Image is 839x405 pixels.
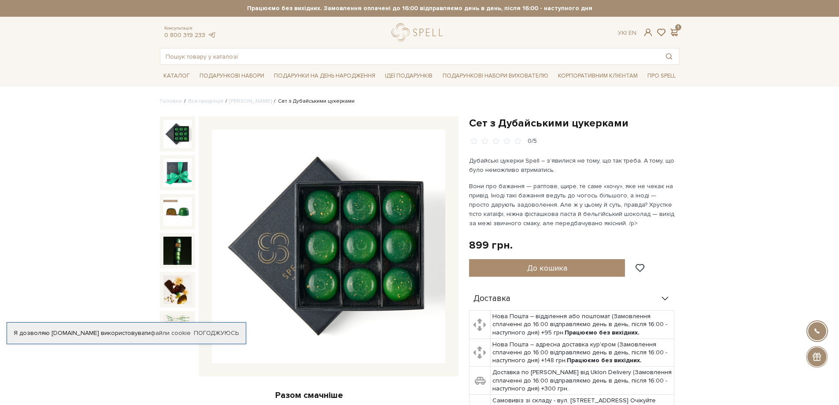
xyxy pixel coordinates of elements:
span: | [625,29,627,37]
a: Ідеї подарунків [381,69,436,83]
h1: Сет з Дубайськими цукерками [469,116,680,130]
img: Сет з Дубайськими цукерками [163,315,192,343]
span: Доставка [473,295,510,303]
img: Сет з Дубайськими цукерками [163,159,192,187]
span: Консультація: [164,26,216,31]
a: Каталог [160,69,193,83]
a: Погоджуюсь [194,329,239,337]
a: Подарункові набори [196,69,268,83]
span: До кошика [527,263,567,273]
li: Сет з Дубайськими цукерками [272,97,355,105]
input: Пошук товару у каталозі [160,48,659,64]
a: файли cookie [151,329,191,337]
p: Вони про бажання — раптове, щире, те саме «хочу», яке не чекає на привід. Іноді такі бажання веду... [469,182,676,228]
b: Працюємо без вихідних. [565,329,639,336]
a: Подарунки на День народження [270,69,379,83]
p: Дубайські цукерки Spell – з’явилися не тому, що так треба. А тому, що було неможливо втриматись. [469,156,676,175]
img: Сет з Дубайськими цукерками [163,120,192,148]
td: Нова Пошта – відділення або поштомат (Замовлення сплаченні до 16:00 відправляємо день в день, піс... [491,311,674,339]
strong: Працюємо без вихідних. Замовлення оплачені до 16:00 відправляємо день в день, після 16:00 - насту... [160,4,680,12]
a: Подарункові набори вихователю [439,68,552,83]
a: [PERSON_NAME] [229,98,272,104]
a: Головна [160,98,182,104]
a: Про Spell [644,69,679,83]
img: Сет з Дубайськими цукерками [163,237,192,265]
img: Сет з Дубайськими цукерками [212,130,445,363]
div: 0/5 [528,137,537,145]
button: До кошика [469,259,625,277]
a: Вся продукція [188,98,223,104]
td: Доставка по [PERSON_NAME] від Uklon Delivery (Замовлення сплаченні до 16:00 відправляємо день в д... [491,367,674,395]
div: Ук [618,29,636,37]
img: Сет з Дубайськими цукерками [163,275,192,304]
a: Корпоративним клієнтам [554,68,641,83]
div: 899 грн. [469,238,513,252]
img: Сет з Дубайськими цукерками [163,197,192,226]
a: 0 800 319 233 [164,31,205,39]
button: Пошук товару у каталозі [659,48,679,64]
a: telegram [207,31,216,39]
td: Нова Пошта – адресна доставка кур'єром (Замовлення сплаченні до 16:00 відправляємо день в день, п... [491,338,674,367]
b: Працюємо без вихідних. [567,357,642,364]
div: Я дозволяю [DOMAIN_NAME] використовувати [7,329,246,337]
div: Разом смачніше [160,390,458,401]
a: logo [392,23,447,41]
a: En [628,29,636,37]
